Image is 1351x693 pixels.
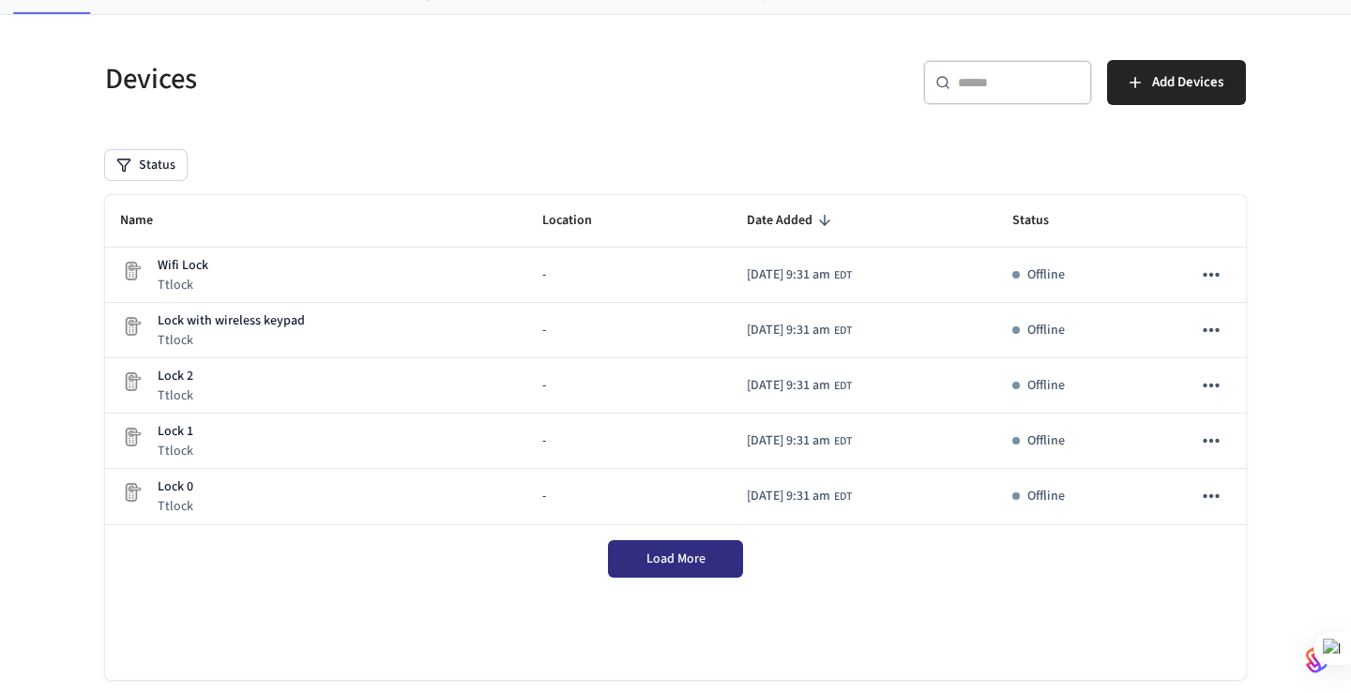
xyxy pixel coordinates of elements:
[120,481,143,504] img: Placeholder Lock Image
[608,540,743,578] button: Load More
[747,431,852,451] div: America/Toronto
[747,265,830,285] span: [DATE] 9:31 am
[158,331,305,350] p: Ttlock
[1027,321,1065,340] p: Offline
[542,431,546,451] span: -
[158,497,193,516] p: Ttlock
[747,487,852,506] div: America/Toronto
[1012,206,1073,235] span: Status
[834,267,852,284] span: EDT
[542,487,546,506] span: -
[747,376,852,396] div: America/Toronto
[120,315,143,338] img: Placeholder Lock Image
[747,321,852,340] div: America/Toronto
[105,60,664,98] h5: Devices
[158,442,193,460] p: Ttlock
[1027,487,1065,506] p: Offline
[120,370,143,393] img: Placeholder Lock Image
[120,260,143,282] img: Placeholder Lock Image
[542,321,546,340] span: -
[105,150,187,180] button: Status
[542,265,546,285] span: -
[120,206,177,235] span: Name
[158,256,208,276] p: Wifi Lock
[158,367,193,386] p: Lock 2
[834,323,852,339] span: EDT
[158,477,193,497] p: Lock 0
[1027,376,1065,396] p: Offline
[1027,431,1065,451] p: Offline
[747,487,830,506] span: [DATE] 9:31 am
[158,422,193,442] p: Lock 1
[542,206,616,235] span: Location
[1107,60,1246,105] button: Add Devices
[747,265,852,285] div: America/Toronto
[747,376,830,396] span: [DATE] 9:31 am
[105,195,1246,525] table: sticky table
[1027,265,1065,285] p: Offline
[1152,70,1223,95] span: Add Devices
[120,426,143,448] img: Placeholder Lock Image
[158,311,305,331] p: Lock with wireless keypad
[646,550,706,568] span: Load More
[747,431,830,451] span: [DATE] 9:31 am
[747,206,837,235] span: Date Added
[747,321,830,340] span: [DATE] 9:31 am
[158,386,193,405] p: Ttlock
[1306,644,1328,674] img: SeamLogoGradient.69752ec5.svg
[834,378,852,395] span: EDT
[158,276,208,294] p: Ttlock
[834,433,852,450] span: EDT
[542,376,546,396] span: -
[834,489,852,505] span: EDT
